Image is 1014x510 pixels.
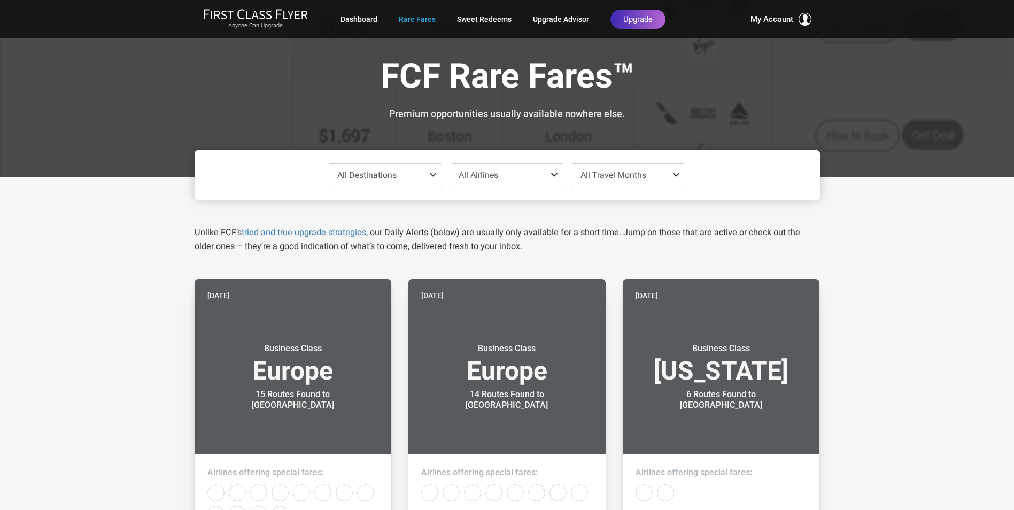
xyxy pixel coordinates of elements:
[421,484,438,501] div: Air Canada
[571,484,588,501] div: United
[750,13,811,26] button: My Account
[459,170,498,180] span: All Airlines
[750,13,793,26] span: My Account
[421,343,593,384] h3: Europe
[457,10,512,29] a: Sweet Redeems
[636,484,653,501] div: Delta Airlines
[226,343,360,354] small: Business Class
[657,484,674,501] div: United
[654,343,788,354] small: Business Class
[443,484,460,501] div: American Airlines
[485,484,502,501] div: Finnair
[203,22,308,29] small: Anyone Can Upgrade
[507,484,524,501] div: Iberia
[203,9,308,20] img: First Class Flyer
[580,170,646,180] span: All Travel Months
[421,290,444,302] time: [DATE]
[440,343,574,354] small: Business Class
[203,9,308,30] a: First Class FlyerAnyone Can Upgrade
[207,484,225,501] div: Air Canada
[421,467,593,478] h4: Airlines offering special fares:
[229,484,246,501] div: Air France
[226,389,360,411] div: 15 Routes Found to [GEOGRAPHIC_DATA]
[203,109,812,119] h3: Premium opportunities usually available nowhere else.
[242,227,366,237] a: tried and true upgrade strategies
[636,290,658,302] time: [DATE]
[207,290,230,302] time: [DATE]
[337,170,397,180] span: All Destinations
[340,10,377,29] a: Dashboard
[549,484,567,501] div: Lufthansa
[399,10,436,29] a: Rare Fares
[293,484,310,501] div: British Airways
[636,343,807,384] h3: [US_STATE]
[654,389,788,411] div: 6 Routes Found to [GEOGRAPHIC_DATA]
[636,467,807,478] h4: Airlines offering special fares:
[528,484,545,501] div: JetBlue
[440,389,574,411] div: 14 Routes Found to [GEOGRAPHIC_DATA]
[203,58,812,99] h1: FCF Rare Fares™
[314,484,331,501] div: Brussels Airlines
[207,467,379,478] h4: Airlines offering special fares:
[464,484,481,501] div: Delta Airlines
[336,484,353,501] div: Delta Airlines
[195,226,820,253] p: Unlike FCF’s , our Daily Alerts (below) are usually only available for a short time. Jump on thos...
[610,10,665,29] a: Upgrade
[207,343,379,384] h3: Europe
[272,484,289,501] div: Austrian Airlines‎
[533,10,589,29] a: Upgrade Advisor
[357,484,374,501] div: KLM
[250,484,267,501] div: American Airlines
